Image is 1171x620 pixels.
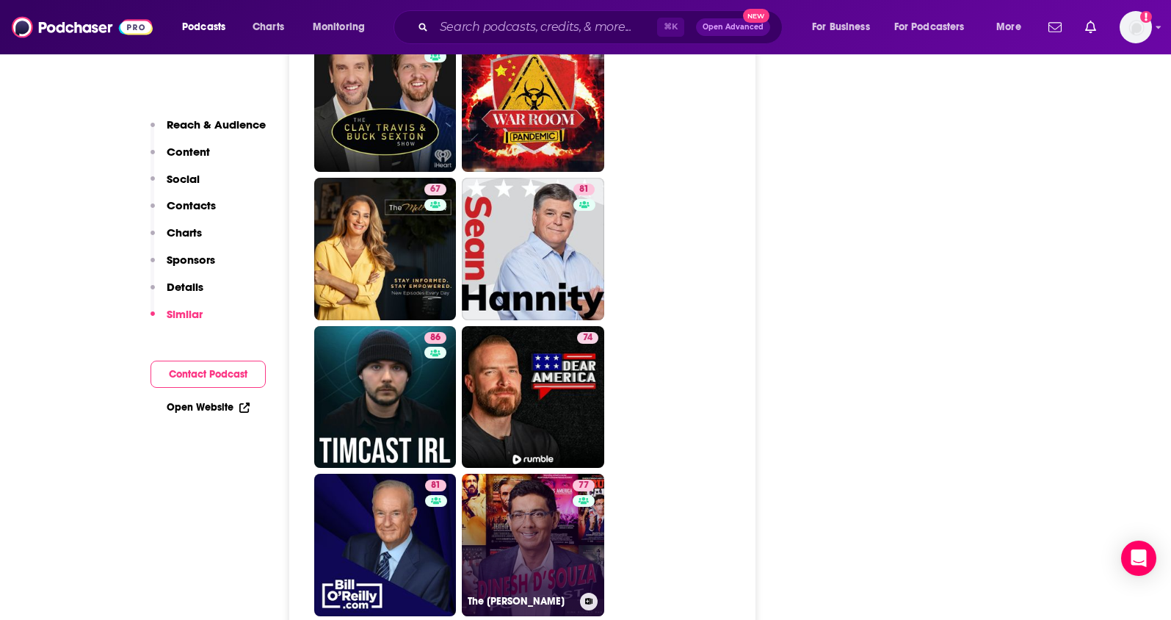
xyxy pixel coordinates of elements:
[167,280,203,294] p: Details
[314,474,457,616] a: 81
[314,178,457,320] a: 67
[1121,541,1156,576] div: Open Intercom Messenger
[407,10,797,44] div: Search podcasts, credits, & more...
[12,13,153,41] img: Podchaser - Follow, Share and Rate Podcasts
[462,326,604,469] a: 74
[696,18,770,36] button: Open AdvancedNew
[151,253,215,280] button: Sponsors
[462,178,604,320] a: 81
[302,15,384,39] button: open menu
[1079,15,1102,40] a: Show notifications dropdown
[151,118,266,145] button: Reach & Audience
[151,172,200,199] button: Social
[657,18,684,37] span: ⌘ K
[1140,11,1152,23] svg: Add a profile image
[151,307,203,334] button: Similar
[182,17,225,37] span: Podcasts
[313,17,365,37] span: Monitoring
[1120,11,1152,43] button: Show profile menu
[167,401,250,414] a: Open Website
[462,29,604,172] a: 84
[167,253,215,267] p: Sponsors
[986,15,1040,39] button: open menu
[151,280,203,307] button: Details
[462,474,604,616] a: 77The [PERSON_NAME]
[151,145,210,172] button: Content
[425,480,446,491] a: 81
[703,24,764,31] span: Open Advanced
[583,331,592,345] span: 74
[579,478,589,493] span: 77
[430,182,441,197] span: 67
[167,145,210,159] p: Content
[167,172,200,186] p: Social
[167,307,203,321] p: Similar
[167,226,202,239] p: Charts
[894,17,965,37] span: For Podcasters
[172,15,244,39] button: open menu
[579,182,589,197] span: 81
[573,480,595,491] a: 77
[573,184,595,195] a: 81
[167,118,266,131] p: Reach & Audience
[802,15,888,39] button: open menu
[1120,11,1152,43] img: User Profile
[430,331,441,345] span: 86
[243,15,293,39] a: Charts
[424,332,446,344] a: 86
[743,9,769,23] span: New
[996,17,1021,37] span: More
[151,361,266,388] button: Contact Podcast
[314,29,457,172] a: 77
[151,226,202,253] button: Charts
[1120,11,1152,43] span: Logged in as kochristina
[1043,15,1067,40] a: Show notifications dropdown
[434,15,657,39] input: Search podcasts, credits, & more...
[151,198,216,226] button: Contacts
[253,17,284,37] span: Charts
[424,184,446,195] a: 67
[167,198,216,212] p: Contacts
[812,17,870,37] span: For Business
[468,595,574,608] h3: The [PERSON_NAME]
[885,15,986,39] button: open menu
[314,326,457,469] a: 86
[577,332,598,344] a: 74
[431,478,441,493] span: 81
